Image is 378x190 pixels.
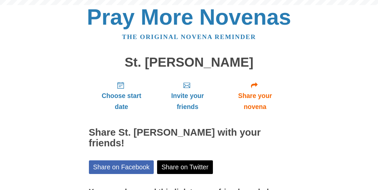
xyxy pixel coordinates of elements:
[89,55,289,70] h1: St. [PERSON_NAME]
[96,90,148,112] span: Choose start date
[161,90,214,112] span: Invite your friends
[89,76,154,116] a: Choose start date
[154,76,221,116] a: Invite your friends
[89,127,289,149] h2: Share St. [PERSON_NAME] with your friends!
[89,160,154,174] a: Share on Facebook
[221,76,289,116] a: Share your novena
[87,5,291,29] a: Pray More Novenas
[157,160,213,174] a: Share on Twitter
[228,90,283,112] span: Share your novena
[122,33,256,40] a: The original novena reminder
